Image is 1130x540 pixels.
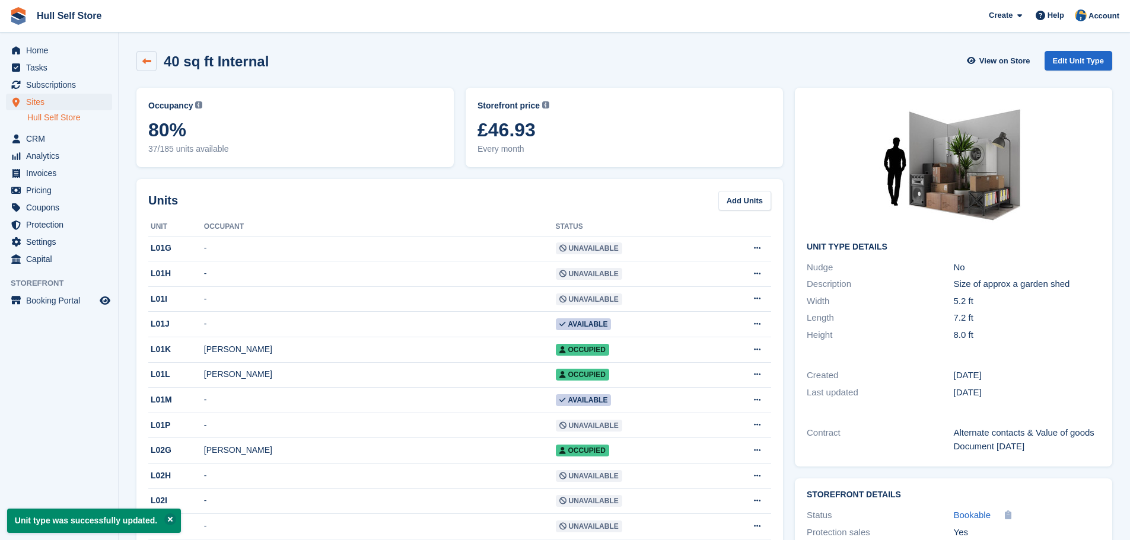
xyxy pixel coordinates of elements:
[26,251,97,267] span: Capital
[148,444,204,456] div: L02G
[807,526,953,539] div: Protection sales
[148,119,442,140] span: 80%
[148,394,204,406] div: L01M
[26,165,97,181] span: Invoices
[542,101,549,108] img: icon-info-grey-7440780725fd019a000dd9b08b2336e03edf1995a4989e88bcd33f0948082b44.svg
[148,469,204,482] div: L02H
[556,520,622,532] span: Unavailable
[6,94,112,110] a: menu
[148,318,204,330] div: L01J
[195,101,202,108] img: icon-info-grey-7440780725fd019a000dd9b08b2336e03edf1995a4989e88bcd33f0948082b44.svg
[148,267,204,280] div: L01H
[148,343,204,356] div: L01K
[26,130,97,147] span: CRM
[148,191,178,209] h2: Units
[556,318,612,330] span: Available
[954,386,1100,400] div: [DATE]
[6,130,112,147] a: menu
[148,242,204,254] div: L01G
[1045,51,1112,71] a: Edit Unit Type
[807,426,953,453] div: Contract
[7,509,181,533] p: Unit type was successfully updated.
[6,216,112,233] a: menu
[979,55,1030,67] span: View on Store
[164,53,269,69] h2: 40 sq ft Internal
[204,312,556,337] td: -
[556,445,609,456] span: Occupied
[954,510,991,520] span: Bookable
[26,199,97,216] span: Coupons
[26,42,97,59] span: Home
[26,59,97,76] span: Tasks
[148,419,204,432] div: L01P
[6,182,112,199] a: menu
[1048,9,1064,21] span: Help
[204,464,556,489] td: -
[204,286,556,312] td: -
[6,292,112,309] a: menu
[204,368,556,381] div: [PERSON_NAME]
[148,494,204,507] div: L02I
[478,143,771,155] span: Every month
[807,311,953,325] div: Length
[954,426,1100,453] div: Alternate contacts & Value of goods Document [DATE]
[32,6,106,25] a: Hull Self Store
[204,514,556,539] td: -
[204,343,556,356] div: [PERSON_NAME]
[148,143,442,155] span: 37/185 units available
[807,509,953,522] div: Status
[556,470,622,482] span: Unavailable
[954,261,1100,274] div: No
[556,420,622,432] span: Unavailable
[556,242,622,254] span: Unavailable
[807,242,1100,252] h2: Unit Type details
[556,344,609,356] span: Occupied
[718,191,771,210] a: Add Units
[148,368,204,381] div: L01L
[556,369,609,381] span: Occupied
[204,388,556,413] td: -
[6,234,112,250] a: menu
[148,293,204,305] div: L01I
[148,218,204,237] th: Unit
[556,394,612,406] span: Available
[556,268,622,280] span: Unavailable
[807,261,953,274] div: Nudge
[807,277,953,291] div: Description
[204,218,556,237] th: Occupant
[27,112,112,123] a: Hull Self Store
[26,234,97,250] span: Settings
[26,292,97,309] span: Booking Portal
[478,100,540,112] span: Storefront price
[26,182,97,199] span: Pricing
[954,277,1100,291] div: Size of approx a garden shed
[204,236,556,261] td: -
[204,413,556,438] td: -
[556,495,622,507] span: Unavailable
[6,76,112,93] a: menu
[1088,10,1119,22] span: Account
[954,526,1100,539] div: Yes
[807,369,953,382] div: Created
[9,7,27,25] img: stora-icon-8386f47178a22dfd0bd8f6a31ec36ba5ce8667c1dd55bd0f319d3a0aa187defe.svg
[478,119,771,140] span: £46.93
[148,100,193,112] span: Occupancy
[6,42,112,59] a: menu
[98,293,112,308] a: Preview store
[807,328,953,342] div: Height
[954,328,1100,342] div: 8.0 ft
[954,311,1100,325] div: 7.2 ft
[966,51,1035,71] a: View on Store
[1075,9,1087,21] img: Hull Self Store
[6,165,112,181] a: menu
[6,59,112,76] a: menu
[954,295,1100,308] div: 5.2 ft
[989,9,1013,21] span: Create
[556,293,622,305] span: Unavailable
[204,261,556,287] td: -
[556,218,713,237] th: Status
[6,199,112,216] a: menu
[6,148,112,164] a: menu
[954,509,991,522] a: Bookable
[807,295,953,308] div: Width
